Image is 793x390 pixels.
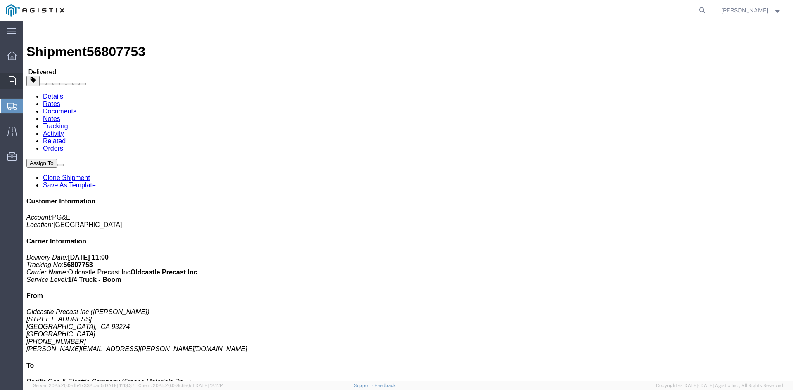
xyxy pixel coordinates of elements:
[6,4,64,17] img: logo
[33,383,135,388] span: Server: 2025.20.0-db47332bad5
[721,6,768,15] span: Greg Gonzales
[23,21,793,381] iframe: FS Legacy Container
[104,383,135,388] span: [DATE] 11:13:37
[721,5,782,15] button: [PERSON_NAME]
[194,383,224,388] span: [DATE] 12:11:14
[354,383,375,388] a: Support
[375,383,396,388] a: Feedback
[138,383,224,388] span: Client: 2025.20.0-8c6e0cf
[656,382,783,389] span: Copyright © [DATE]-[DATE] Agistix Inc., All Rights Reserved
